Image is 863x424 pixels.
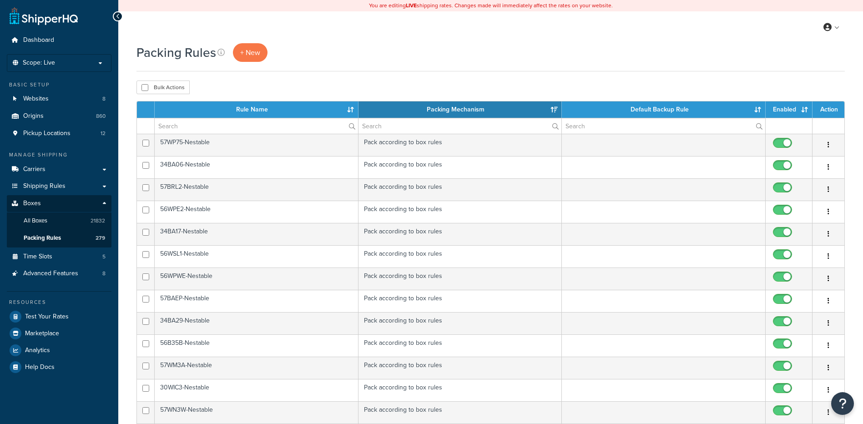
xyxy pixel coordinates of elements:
li: All Boxes [7,212,111,229]
span: 21832 [91,217,105,225]
span: Analytics [25,347,50,354]
td: 56WPE2-Nestable [155,201,358,223]
td: Pack according to box rules [358,178,562,201]
a: Origins 860 [7,108,111,125]
td: Pack according to box rules [358,245,562,268]
td: 57BRL2-Nestable [155,178,358,201]
td: Pack according to box rules [358,312,562,334]
a: Time Slots 5 [7,248,111,265]
td: 56WSL1-Nestable [155,245,358,268]
td: Pack according to box rules [358,156,562,178]
td: Pack according to box rules [358,268,562,290]
a: Advanced Features 8 [7,265,111,282]
span: Carriers [23,166,45,173]
li: Boxes [7,195,111,247]
th: Default Backup Rule: activate to sort column ascending [562,101,766,118]
button: Open Resource Center [831,392,854,415]
h1: Packing Rules [136,44,216,61]
span: 279 [96,234,105,242]
a: Dashboard [7,32,111,49]
span: Packing Rules [24,234,61,242]
td: Pack according to box rules [358,290,562,312]
button: Bulk Actions [136,81,190,94]
td: 57BAEP-Nestable [155,290,358,312]
a: Packing Rules 279 [7,230,111,247]
td: Pack according to box rules [358,401,562,424]
span: 8 [102,270,106,278]
a: Marketplace [7,325,111,342]
td: 34BA06-Nestable [155,156,358,178]
th: Enabled: activate to sort column ascending [766,101,813,118]
td: Pack according to box rules [358,357,562,379]
a: Carriers [7,161,111,178]
span: Help Docs [25,363,55,371]
td: 56WPWE-Nestable [155,268,358,290]
a: Test Your Rates [7,308,111,325]
a: Boxes [7,195,111,212]
span: Time Slots [23,253,52,261]
th: Action [813,101,844,118]
span: Shipping Rules [23,182,66,190]
td: Pack according to box rules [358,134,562,156]
input: Search [155,118,358,134]
td: 57WP75-Nestable [155,134,358,156]
span: Advanced Features [23,270,78,278]
td: Pack according to box rules [358,334,562,357]
span: Origins [23,112,44,120]
td: Pack according to box rules [358,201,562,223]
input: Search [562,118,765,134]
a: Analytics [7,342,111,358]
span: Pickup Locations [23,130,71,137]
li: Advanced Features [7,265,111,282]
td: Pack according to box rules [358,223,562,245]
span: 12 [101,130,106,137]
td: 57WM3A-Nestable [155,357,358,379]
a: + New [233,43,267,62]
span: Test Your Rates [25,313,69,321]
td: 56B35B-Nestable [155,334,358,357]
div: Basic Setup [7,81,111,89]
li: Time Slots [7,248,111,265]
th: Rule Name: activate to sort column ascending [155,101,358,118]
b: LIVE [406,1,417,10]
th: Packing Mechanism: activate to sort column ascending [358,101,562,118]
a: Websites 8 [7,91,111,107]
span: Websites [23,95,49,103]
li: Pickup Locations [7,125,111,142]
td: Pack according to box rules [358,379,562,401]
a: Pickup Locations 12 [7,125,111,142]
span: Marketplace [25,330,59,338]
span: Scope: Live [23,59,55,67]
li: Websites [7,91,111,107]
li: Packing Rules [7,230,111,247]
span: 8 [102,95,106,103]
li: Origins [7,108,111,125]
span: Dashboard [23,36,54,44]
input: Search [358,118,562,134]
a: All Boxes 21832 [7,212,111,229]
span: 860 [96,112,106,120]
span: + New [240,47,260,58]
a: ShipperHQ Home [10,7,78,25]
span: All Boxes [24,217,47,225]
td: 30WIC3-Nestable [155,379,358,401]
a: Shipping Rules [7,178,111,195]
div: Manage Shipping [7,151,111,159]
a: Help Docs [7,359,111,375]
div: Resources [7,298,111,306]
td: 57WN3W-Nestable [155,401,358,424]
span: Boxes [23,200,41,207]
td: 34BA17-Nestable [155,223,358,245]
td: 34BA29-Nestable [155,312,358,334]
span: 5 [102,253,106,261]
